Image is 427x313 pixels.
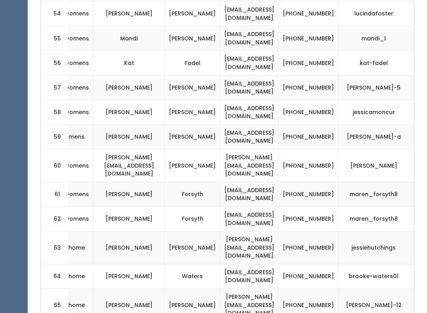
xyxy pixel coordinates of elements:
[338,231,415,264] td: jessiehutchings
[279,231,338,264] td: [PHONE_NUMBER]
[41,231,68,264] td: 63
[220,51,279,75] td: [EMAIL_ADDRESS][DOMAIN_NAME]
[93,206,165,231] td: [PERSON_NAME]
[60,182,93,206] td: womens
[279,206,338,231] td: [PHONE_NUMBER]
[60,231,93,264] td: home
[41,124,68,149] td: 59
[93,51,165,75] td: Kat
[165,149,220,182] td: [PERSON_NAME]
[220,2,279,26] td: [EMAIL_ADDRESS][DOMAIN_NAME]
[279,182,338,206] td: [PHONE_NUMBER]
[60,2,93,26] td: womens
[220,75,279,100] td: [EMAIL_ADDRESS][DOMAIN_NAME]
[60,26,93,51] td: womens
[165,264,220,288] td: Waters
[41,149,68,182] td: 60
[220,231,279,264] td: [PERSON_NAME][EMAIL_ADDRESS][DOMAIN_NAME]
[93,182,165,206] td: [PERSON_NAME]
[60,264,93,288] td: home
[60,149,93,182] td: womens
[279,124,338,149] td: [PHONE_NUMBER]
[93,264,165,288] td: [PERSON_NAME]
[279,26,338,51] td: [PHONE_NUMBER]
[338,264,415,288] td: brooke-waters01
[220,124,279,149] td: [EMAIL_ADDRESS][DOMAIN_NAME]
[165,26,220,51] td: [PERSON_NAME]
[165,75,220,100] td: [PERSON_NAME]
[60,100,93,124] td: womens
[93,149,165,182] td: [PERSON_NAME][EMAIL_ADDRESS][DOMAIN_NAME]
[41,182,68,206] td: 61
[220,182,279,206] td: [EMAIL_ADDRESS][DOMAIN_NAME]
[93,75,165,100] td: [PERSON_NAME]
[165,182,220,206] td: Forsyth
[338,182,415,206] td: maren_forsyth8
[338,124,415,149] td: [PERSON_NAME]-a
[93,26,165,51] td: Mandi
[60,75,93,100] td: womens
[279,2,338,26] td: [PHONE_NUMBER]
[41,2,68,26] td: 54
[41,51,68,75] td: 56
[41,26,68,51] td: 55
[60,206,93,231] td: womens
[165,100,220,124] td: [PERSON_NAME]
[41,264,68,288] td: 64
[338,149,415,182] td: [PERSON_NAME]
[338,100,415,124] td: jessicamoncur
[93,2,165,26] td: [PERSON_NAME]
[41,75,68,100] td: 57
[60,51,93,75] td: womens
[60,124,93,149] td: mens
[338,26,415,51] td: mandi_l
[338,75,415,100] td: [PERSON_NAME]-5
[220,264,279,288] td: [EMAIL_ADDRESS][DOMAIN_NAME]
[338,2,415,26] td: lucindafoster
[279,75,338,100] td: [PHONE_NUMBER]
[41,206,68,231] td: 62
[279,51,338,75] td: [PHONE_NUMBER]
[165,124,220,149] td: [PERSON_NAME]
[93,231,165,264] td: [PERSON_NAME]
[338,51,415,75] td: kat-fadel
[220,206,279,231] td: [EMAIL_ADDRESS][DOMAIN_NAME]
[279,264,338,288] td: [PHONE_NUMBER]
[220,149,279,182] td: [PERSON_NAME][EMAIL_ADDRESS][DOMAIN_NAME]
[41,100,68,124] td: 58
[165,2,220,26] td: [PERSON_NAME]
[220,100,279,124] td: [EMAIL_ADDRESS][DOMAIN_NAME]
[220,26,279,51] td: [EMAIL_ADDRESS][DOMAIN_NAME]
[165,231,220,264] td: [PERSON_NAME]
[93,100,165,124] td: [PERSON_NAME]
[338,206,415,231] td: maren_forsyth8
[279,100,338,124] td: [PHONE_NUMBER]
[93,124,165,149] td: [PERSON_NAME]
[165,206,220,231] td: Forsyth
[165,51,220,75] td: Fadel
[279,149,338,182] td: [PHONE_NUMBER]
